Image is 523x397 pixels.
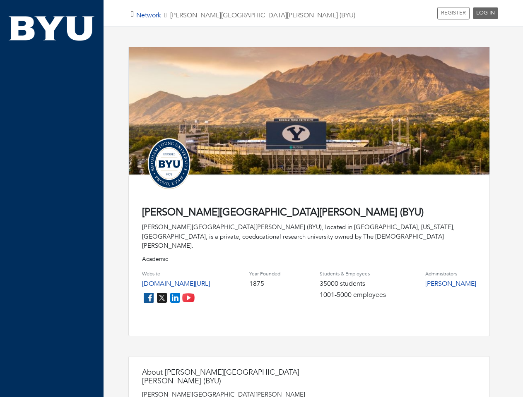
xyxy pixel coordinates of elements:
h4: Students & Employees [320,271,386,277]
img: youtube_icon-fc3c61c8c22f3cdcae68f2f17984f5f016928f0ca0694dd5da90beefb88aa45e.png [182,291,195,304]
h4: Website [142,271,210,277]
h4: Year Founded [249,271,280,277]
img: Untitled-design-3.png [142,136,196,190]
div: [PERSON_NAME][GEOGRAPHIC_DATA][PERSON_NAME] (BYU), located in [GEOGRAPHIC_DATA], [US_STATE], [GEO... [142,222,476,251]
h4: [PERSON_NAME][GEOGRAPHIC_DATA][PERSON_NAME] (BYU) [142,207,476,219]
a: LOG IN [473,7,498,19]
h4: 35000 students [320,280,386,288]
a: Network [136,11,161,20]
h4: About [PERSON_NAME][GEOGRAPHIC_DATA][PERSON_NAME] (BYU) [142,368,308,386]
a: [PERSON_NAME] [425,279,476,288]
img: lavell-edwards-stadium.jpg [129,47,489,182]
img: BYU.png [8,14,95,42]
h5: [PERSON_NAME][GEOGRAPHIC_DATA][PERSON_NAME] (BYU) [136,12,355,19]
h4: 1875 [249,280,280,288]
a: REGISTER [437,7,470,19]
img: facebook_icon-256f8dfc8812ddc1b8eade64b8eafd8a868ed32f90a8d2bb44f507e1979dbc24.png [142,291,155,304]
h4: 1001-5000 employees [320,291,386,299]
h4: Administrators [425,271,476,277]
img: linkedin_icon-84db3ca265f4ac0988026744a78baded5d6ee8239146f80404fb69c9eee6e8e7.png [169,291,182,304]
img: twitter_icon-7d0bafdc4ccc1285aa2013833b377ca91d92330db209b8298ca96278571368c9.png [155,291,169,304]
p: Academic [142,255,476,263]
a: [DOMAIN_NAME][URL] [142,279,210,288]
